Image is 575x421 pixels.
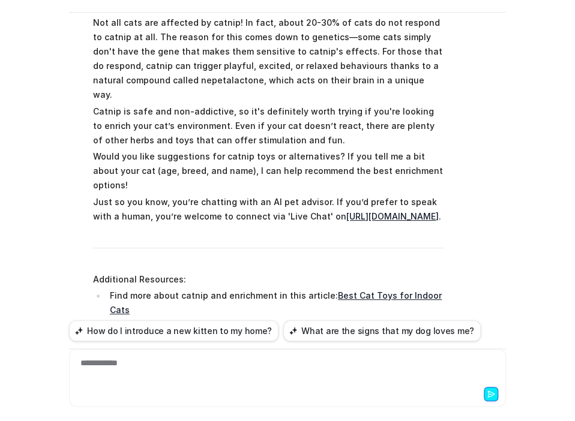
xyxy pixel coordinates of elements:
[69,320,278,341] button: How do I introduce a new kitten to my home?
[106,317,444,332] li: Read more on keeping indoor cats happy:
[110,290,442,315] a: Best Cat Toys for Indoor Cats
[106,288,444,317] li: Find more about catnip and enrichment in this article:
[93,272,444,287] p: Additional Resources:
[283,320,481,341] button: What are the signs that my dog loves me?
[286,319,402,329] a: Keeping Indoor Cats Happy
[93,104,444,148] p: Catnip is safe and non-addictive, so it's definitely worth trying if you're looking to enrich you...
[93,195,444,224] p: Just so you know, you’re chatting with an AI pet advisor. If you’d prefer to speak with a human, ...
[346,211,439,221] a: [URL][DOMAIN_NAME]
[93,16,444,102] p: Not all cats are affected by catnip! In fact, about 20-30% of cats do not respond to catnip at al...
[93,149,444,193] p: Would you like suggestions for catnip toys or alternatives? If you tell me a bit about your cat (...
